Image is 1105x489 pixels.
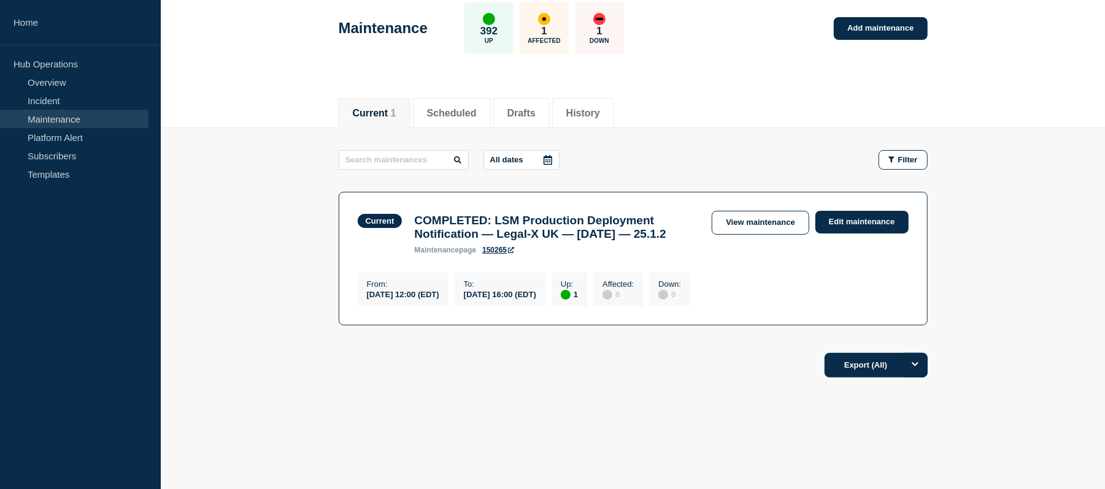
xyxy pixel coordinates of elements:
span: Filter [898,155,918,164]
div: disabled [658,290,668,300]
p: To : [464,279,536,289]
button: Options [903,353,928,377]
p: Down [590,37,609,44]
button: Drafts [507,108,536,119]
h1: Maintenance [339,20,428,37]
button: Current 1 [353,108,396,119]
div: [DATE] 16:00 (EDT) [464,289,536,299]
p: From : [367,279,439,289]
a: Add maintenance [834,17,927,40]
p: 1 [596,25,602,37]
button: Scheduled [427,108,477,119]
p: All dates [490,155,523,164]
span: 1 [391,108,396,118]
div: Current [366,216,395,226]
a: View maintenance [712,211,809,235]
div: 1 [561,289,578,300]
div: affected [538,13,550,25]
p: 1 [541,25,547,37]
button: Export (All) [825,353,928,377]
div: 0 [658,289,681,300]
p: Affected [528,37,560,44]
input: Search maintenances [339,150,469,170]
h3: COMPLETED: LSM Production Deployment Notification — Legal-X UK — [DATE] — 25.1.2 [414,214,699,241]
div: up [483,13,495,25]
a: Edit maintenance [815,211,909,233]
p: Down : [658,279,681,289]
button: All dates [483,150,560,170]
a: 150265 [482,246,514,254]
p: page [414,246,476,254]
p: Up [485,37,493,44]
div: down [593,13,606,25]
div: up [561,290,571,300]
p: Up : [561,279,578,289]
div: [DATE] 12:00 (EDT) [367,289,439,299]
div: 0 [603,289,634,300]
button: Filter [879,150,928,170]
span: maintenance [414,246,459,254]
p: 392 [480,25,498,37]
p: Affected : [603,279,634,289]
button: History [566,108,600,119]
div: disabled [603,290,612,300]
